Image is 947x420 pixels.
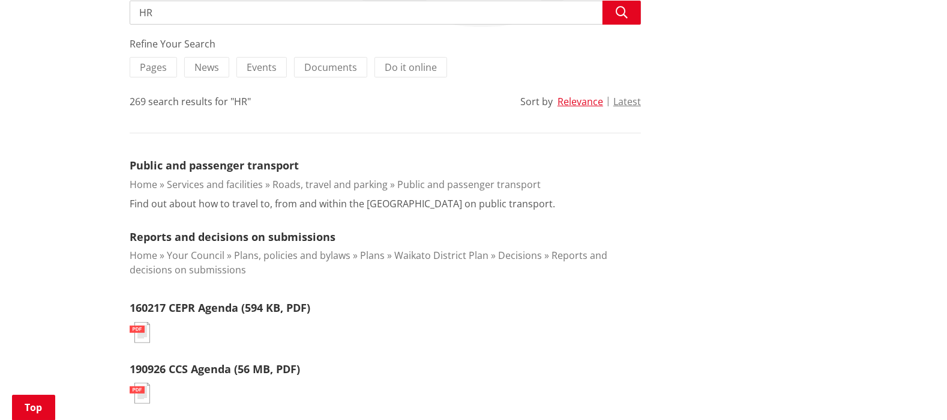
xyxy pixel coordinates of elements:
[385,61,437,74] span: Do it online
[304,61,357,74] span: Documents
[498,249,542,262] a: Decisions
[892,370,935,413] iframe: Messenger Launcher
[397,178,541,191] a: Public and passenger transport
[130,230,335,244] a: Reports and decisions on submissions
[12,395,55,420] a: Top
[130,37,641,51] div: Refine Your Search
[394,249,489,262] a: Waikato District Plan
[140,61,167,74] span: Pages
[520,94,553,109] div: Sort by
[130,94,251,109] div: 269 search results for "HR"
[613,96,641,107] button: Latest
[167,178,263,191] a: Services and facilities
[130,249,607,276] a: Reports and decisions on submissions​
[272,178,388,191] a: Roads, travel and parking
[130,178,157,191] a: Home
[360,249,385,262] a: Plans
[130,196,555,211] p: Find out about how to travel to, from and within the [GEOGRAPHIC_DATA] on public transport.
[130,158,299,172] a: Public and passenger transport
[130,362,300,376] a: 190926 CCS Agenda (56 MB, PDF)
[558,96,603,107] button: Relevance
[130,249,157,262] a: Home
[130,300,310,315] a: 160217 CEPR Agenda (594 KB, PDF)
[167,249,224,262] a: Your Council
[247,61,277,74] span: Events
[130,383,150,404] img: document-pdf.svg
[194,61,219,74] span: News
[130,1,641,25] input: Search input
[234,249,350,262] a: Plans, policies and bylaws
[130,322,150,343] img: document-pdf.svg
